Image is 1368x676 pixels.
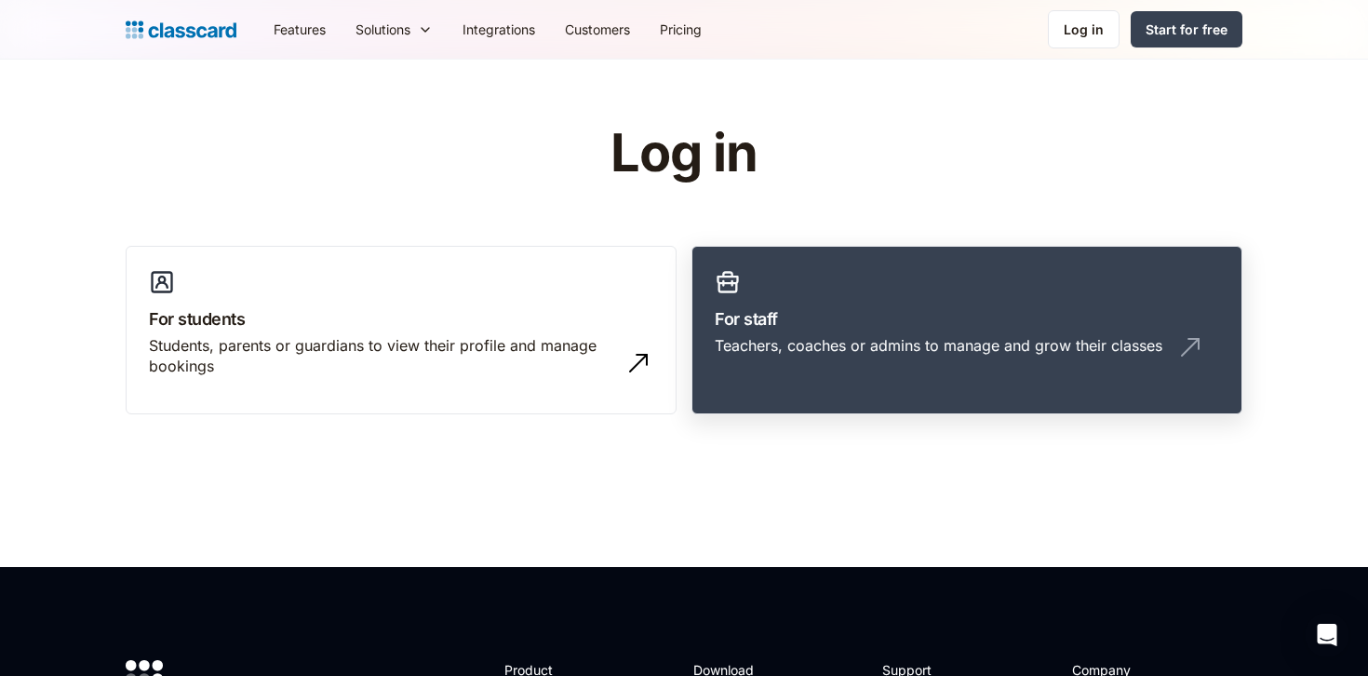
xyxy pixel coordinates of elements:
a: Integrations [448,8,550,50]
div: Log in [1064,20,1104,39]
a: Features [259,8,341,50]
h3: For staff [715,306,1219,331]
div: Students, parents or guardians to view their profile and manage bookings [149,335,616,377]
h3: For students [149,306,653,331]
a: Log in [1048,10,1120,48]
a: home [126,17,236,43]
a: Pricing [645,8,717,50]
a: For studentsStudents, parents or guardians to view their profile and manage bookings [126,246,677,415]
div: Solutions [355,20,410,39]
a: Customers [550,8,645,50]
div: Solutions [341,8,448,50]
div: Start for free [1146,20,1227,39]
a: For staffTeachers, coaches or admins to manage and grow their classes [691,246,1242,415]
h1: Log in [389,125,980,183]
a: Start for free [1131,11,1242,47]
div: Open Intercom Messenger [1305,613,1349,657]
div: Teachers, coaches or admins to manage and grow their classes [715,335,1162,356]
